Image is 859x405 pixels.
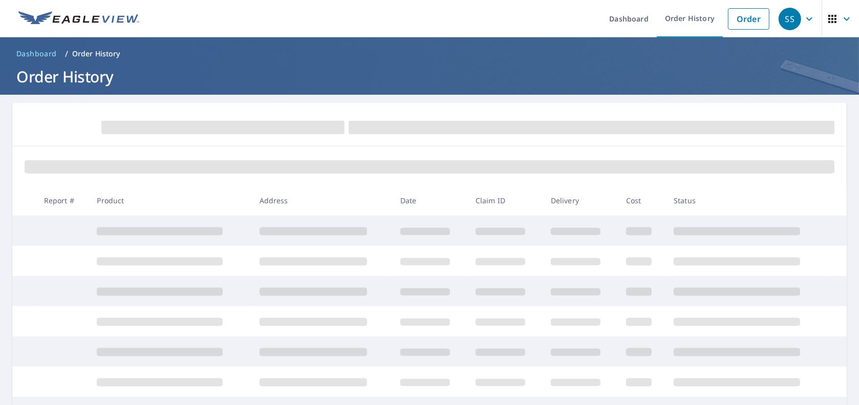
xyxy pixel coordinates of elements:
span: Dashboard [16,49,57,59]
img: EV Logo [18,11,139,27]
th: Claim ID [467,185,543,216]
th: Report # [36,185,89,216]
th: Date [392,185,467,216]
th: Product [89,185,251,216]
li: / [65,48,68,60]
a: Order [728,8,769,30]
h1: Order History [12,66,847,87]
th: Address [251,185,392,216]
th: Cost [618,185,665,216]
th: Delivery [543,185,618,216]
p: Order History [72,49,120,59]
nav: breadcrumb [12,46,847,62]
a: Dashboard [12,46,61,62]
div: SS [779,8,801,30]
th: Status [665,185,828,216]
